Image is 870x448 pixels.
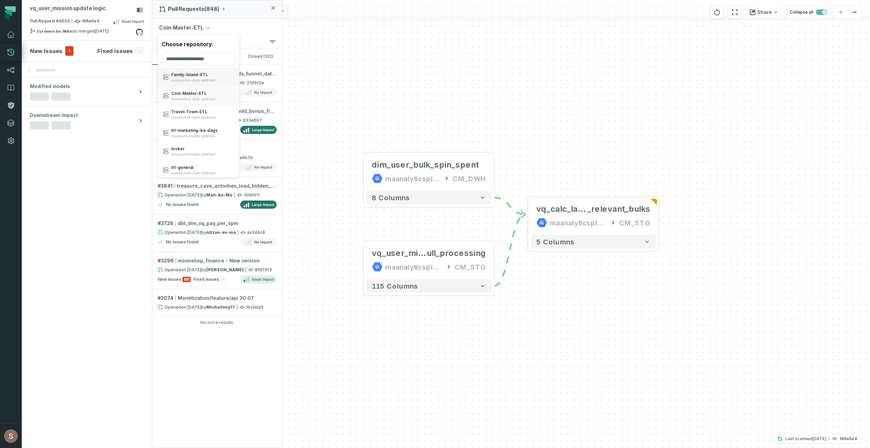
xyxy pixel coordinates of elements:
[178,257,260,264] span: moonshop_finance - New version
[178,220,238,227] span: dbt_dim_vq_pay_per_spin
[239,48,282,65] button: closed (102)
[171,128,217,133] span: trt-marketing-ba-dags
[206,230,236,235] strong: nitzan-av-ma
[4,429,18,443] img: avatar of Shay Gafniel
[206,267,244,272] strong: Nir Sokolik (nir-so-ma)
[193,277,219,282] span: Fixed Issues
[171,72,215,77] span: Family-Island-ETL
[254,165,272,170] span: No Impact
[181,267,201,272] relative-time: Mar 26, 2025, 11:28 AM GMT+2
[181,192,201,197] relative-time: Jul 29, 2025, 7:27 PM GMT+3
[158,277,181,282] span: New Issues
[254,90,272,95] span: No Impact
[158,304,277,310] div: f42dda5
[177,183,277,189] span: treasure_cave_activities_load_hidden_items_history
[158,36,239,52] div: Choose repository:
[171,146,215,152] span: looker
[158,295,277,301] div: # 2074
[171,97,215,101] span: moonactive-data-platform
[152,48,195,65] button: open (7)
[152,140,282,177] a: #3979add historyOpened[DATE] 4:59:29 PMbyNofarpl0fa9b7dNo issues foundNo Impact
[171,171,215,175] span: moonactive-data-platform
[158,183,277,189] div: # 3841
[152,320,282,325] div: No more results.
[166,239,198,245] h4: No issues found
[158,267,277,273] div: 8f876f3
[178,295,254,301] span: Monetization/feature/api 30 07
[171,109,215,115] span: Travel-Town-ETL
[171,78,215,83] span: moonactive-data-platform
[181,230,201,235] relative-time: Jun 30, 2025, 12:29 PM GMT+3
[158,192,232,198] div: Opened by
[158,220,277,227] div: # 3728
[171,134,217,138] span: moonactive-data-platform
[181,305,201,310] relative-time: Aug 5, 2024, 11:45 AM GMT+3
[158,35,239,177] div: Coin-Master-ETL
[152,177,282,214] a: #3841treasure_cave_activities_load_hidden_items_historyOpened[DATE] 7:27:04 PMbyMali-An-Ma1596911...
[182,277,191,282] span: 68
[152,252,282,289] a: #3296moonshop_finance - New versionOpened[DATE] 11:28:36 AMby[PERSON_NAME]8f876f3New Issues68Fixe...
[166,202,198,207] h4: No issues found
[171,115,215,120] span: moonactive-data-platform
[252,202,274,207] span: Large Impact
[158,304,235,310] div: Opened by
[252,127,274,133] span: Large Impact
[206,192,232,197] strong: Mali-An-Ma
[254,239,272,245] span: No Impact
[158,267,244,273] div: Opened by
[158,229,236,235] div: Opened by
[159,24,210,32] button: Coin-Master-ETL
[158,257,277,264] div: # 3296
[152,102,282,140] a: #4024Model_vq_user_mission_add_bonus_fieldsOpened[DATE] 11:50:44 AMbyMali-An-Ma833e697New Issues1...
[171,152,215,157] span: moonactive-data-platform
[220,277,226,282] span: -
[252,277,274,282] span: Small Impact
[152,214,282,252] a: #3728dbt_dim_vq_pay_per_spinOpened[DATE] 12:29:13 PMbynitzan-av-maaa344c8No issues foundNo Impact
[171,91,215,96] span: Coin-Master-ETL
[206,305,235,310] strong: Michallevy17
[158,192,277,198] div: 1596911
[171,165,215,170] span: trt-general
[152,65,282,102] a: #4028model_daily_rewarded_ads_funnel_data_new_modelOpened[DATE] 4:26:42 PMbynitzan-av-ma37d5f2eNo...
[152,289,282,316] a: #2074Monetization/feature/api 30 07Opened[DATE] 11:45:45 AMbyMichallevy17f42dda5
[158,229,277,235] div: aa344c8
